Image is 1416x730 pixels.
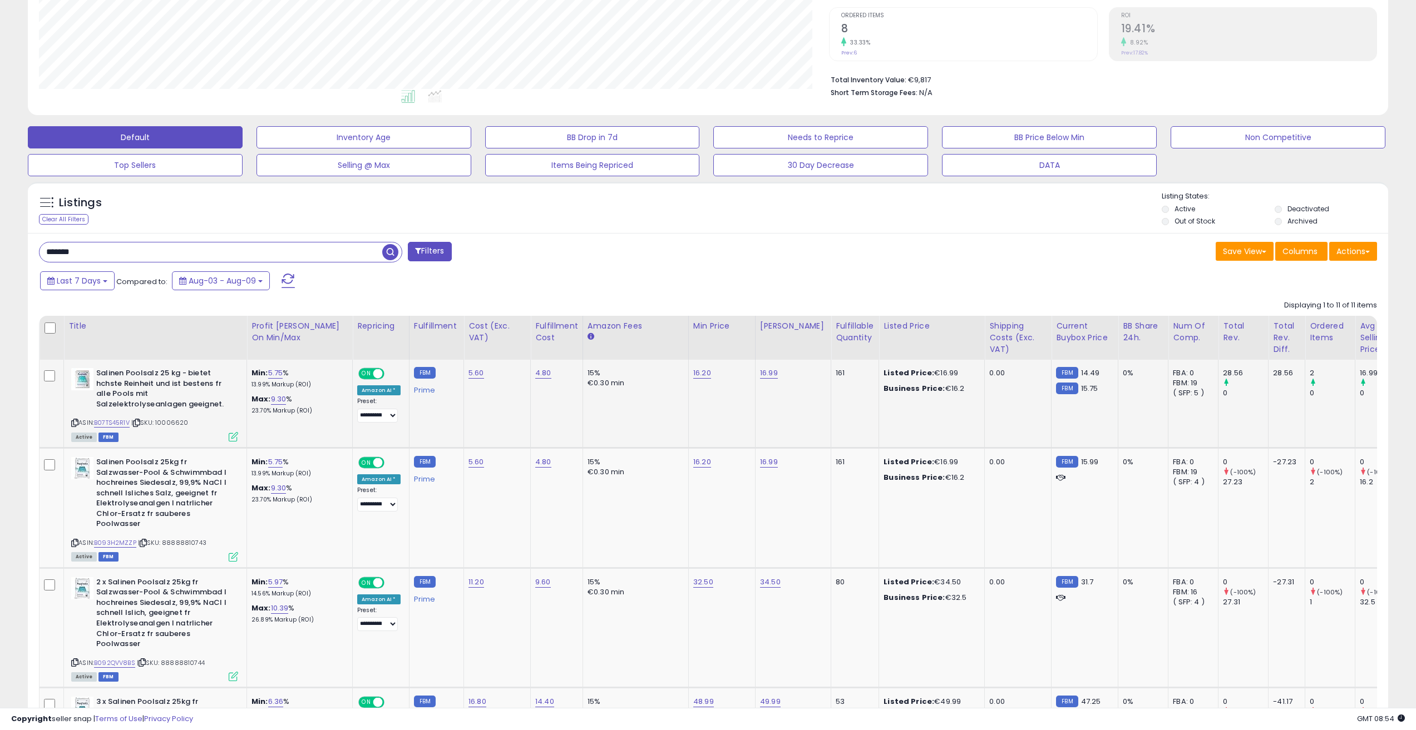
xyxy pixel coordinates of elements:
a: 34.50 [760,577,781,588]
div: Prime [414,590,455,604]
div: Amazon AI * [357,474,401,484]
small: (-100%) [1367,588,1393,597]
div: 27.31 [1223,597,1268,607]
th: The percentage added to the cost of goods (COGS) that forms the calculator for Min & Max prices. [247,316,353,360]
div: €16.2 [884,384,976,394]
button: Actions [1329,242,1377,261]
div: 0 [1223,577,1268,587]
button: 30 Day Decrease [713,154,928,176]
small: FBM [1056,367,1078,379]
div: €34.50 [884,577,976,587]
div: % [251,394,344,415]
div: 28.56 [1223,368,1268,378]
div: 28.56 [1273,368,1296,378]
div: 0 [1360,457,1405,467]
b: Listed Price: [884,456,934,467]
div: €0.30 min [588,378,680,388]
div: BB Share 24h. [1123,320,1163,344]
div: Amazon Fees [588,320,684,332]
span: N/A [919,87,933,98]
span: Aug-03 - Aug-09 [189,275,256,286]
div: 0 [1360,697,1405,707]
div: Avg Selling Price [1360,320,1400,355]
div: Total Rev. Diff. [1273,320,1300,355]
a: 16.80 [468,696,486,707]
div: Current Buybox Price [1056,320,1113,344]
div: FBM: 19 [1173,378,1210,388]
b: 2 x Salinen Poolsalz 25kg fr Salzwasser-Pool & Schwimmbad I hochreines Siedesalz, 99,9% NaCI I sc... [96,577,231,652]
span: 14.49 [1081,368,1100,378]
div: 0.00 [989,697,1043,707]
b: Min: [251,456,268,467]
span: All listings currently available for purchase on Amazon [71,672,97,682]
a: 4.80 [535,368,551,379]
li: €9,817 [831,72,1369,86]
div: €0.30 min [588,587,680,597]
div: 0.00 [989,368,1043,378]
div: 2 [1310,368,1355,378]
span: ROI [1121,13,1376,19]
small: Amazon Fees. [588,332,594,342]
a: 9.60 [535,577,551,588]
div: % [251,457,344,478]
a: 10.39 [271,603,289,614]
b: Listed Price: [884,368,934,378]
a: 11.20 [468,577,484,588]
div: [PERSON_NAME] [760,320,826,332]
span: Compared to: [116,276,167,287]
div: Displaying 1 to 11 of 11 items [1284,300,1377,311]
small: FBM [1056,383,1078,394]
div: 0.00 [989,577,1043,587]
h2: 19.41% [1121,22,1376,37]
span: 31.7 [1081,577,1094,587]
div: €0.30 min [588,467,680,477]
div: 0 [1310,457,1355,467]
div: Title [68,320,242,332]
div: 0 [1310,697,1355,707]
b: Min: [251,696,268,707]
p: 26.89% Markup (ROI) [251,616,344,624]
span: FBM [98,552,119,562]
div: Listed Price [884,320,980,332]
small: FBM [1056,696,1078,707]
div: 15% [588,457,680,467]
a: 9.30 [271,394,287,405]
h5: Listings [59,195,102,211]
div: 0 [1360,388,1405,398]
span: Last 7 Days [57,275,101,286]
div: 0.00 [989,457,1043,467]
div: 0 [1310,388,1355,398]
small: (-100%) [1230,468,1256,476]
div: 16.99 [1360,368,1405,378]
div: % [251,697,344,717]
div: ( SFP: 4 ) [1173,477,1210,487]
span: | SKU: 88888810744 [137,658,205,667]
div: FBM: 19 [1173,467,1210,477]
span: All listings currently available for purchase on Amazon [71,433,97,442]
div: 0% [1123,697,1160,707]
div: 80 [836,577,870,587]
div: % [251,603,344,624]
small: FBM [414,576,436,588]
div: 1 [1310,597,1355,607]
div: Prime [414,381,455,395]
div: Preset: [357,607,401,632]
div: Fulfillable Quantity [836,320,874,344]
div: 27.23 [1223,477,1268,487]
button: Inventory Age [256,126,471,148]
div: seller snap | | [11,714,193,724]
div: Ordered Items [1310,320,1350,344]
a: B07TS45R1V [94,418,130,428]
small: (-100%) [1230,588,1256,597]
button: Top Sellers [28,154,243,176]
a: B093H2MZZP [94,538,136,548]
button: Items Being Repriced [485,154,700,176]
small: FBM [414,696,436,707]
p: 23.70% Markup (ROI) [251,496,344,504]
div: €32.5 [884,593,976,603]
button: Save View [1216,242,1274,261]
button: Columns [1275,242,1328,261]
div: ( SFP: 5 ) [1173,388,1210,398]
button: Last 7 Days [40,271,115,290]
div: FBA: 0 [1173,368,1210,378]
